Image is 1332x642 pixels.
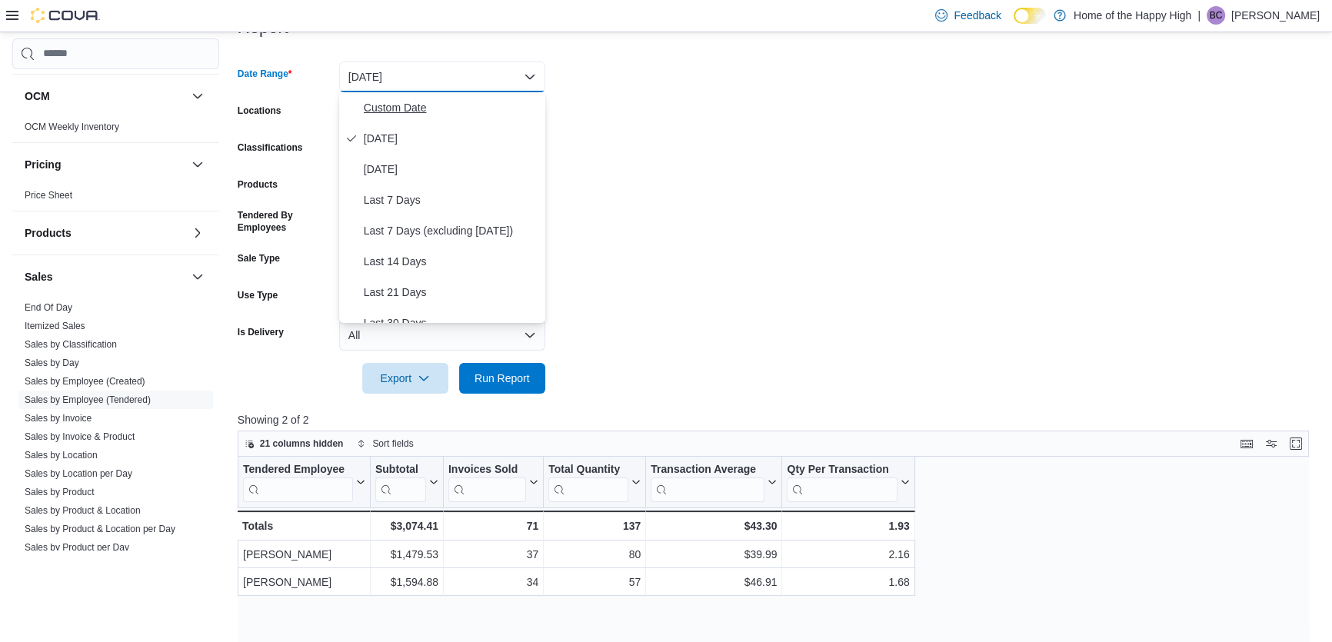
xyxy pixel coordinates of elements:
[25,524,175,534] a: Sales by Product & Location per Day
[1014,8,1046,24] input: Dark Mode
[25,339,117,350] a: Sales by Classification
[787,545,909,564] div: 2.16
[364,221,539,240] span: Last 7 Days (excluding [DATE])
[188,87,207,105] button: OCM
[787,462,909,501] button: Qty Per Transaction
[1207,6,1225,25] div: Brynn Cameron
[25,486,95,498] span: Sales by Product
[787,462,897,501] div: Qty Per Transaction
[25,190,72,201] a: Price Sheet
[548,545,641,564] div: 80
[362,363,448,394] button: Export
[448,462,526,501] div: Invoices Sold
[25,468,132,479] a: Sales by Location per Day
[25,467,132,480] span: Sales by Location per Day
[238,289,278,301] label: Use Type
[25,269,185,284] button: Sales
[25,157,185,172] button: Pricing
[548,573,641,591] div: 57
[243,462,353,477] div: Tendered Employee
[238,105,281,117] label: Locations
[25,523,175,535] span: Sales by Product & Location per Day
[188,268,207,286] button: Sales
[25,450,98,461] a: Sales by Location
[25,375,145,388] span: Sales by Employee (Created)
[25,541,129,554] span: Sales by Product per Day
[1074,6,1191,25] p: Home of the Happy High
[25,449,98,461] span: Sales by Location
[448,517,538,535] div: 71
[787,517,909,535] div: 1.93
[25,301,72,314] span: End Of Day
[238,209,333,234] label: Tendered By Employees
[448,545,538,564] div: 37
[548,517,641,535] div: 137
[25,357,79,369] span: Sales by Day
[25,431,135,443] span: Sales by Invoice & Product
[548,462,628,477] div: Total Quantity
[25,358,79,368] a: Sales by Day
[375,573,438,591] div: $1,594.88
[12,118,219,142] div: OCM
[475,371,530,386] span: Run Report
[954,8,1001,23] span: Feedback
[238,252,280,264] label: Sale Type
[1287,434,1305,453] button: Enter fullscreen
[339,320,545,351] button: All
[25,121,119,133] span: OCM Weekly Inventory
[25,431,135,442] a: Sales by Invoice & Product
[1197,6,1200,25] p: |
[25,321,85,331] a: Itemized Sales
[1231,6,1320,25] p: [PERSON_NAME]
[787,462,897,477] div: Qty Per Transaction
[364,129,539,148] span: [DATE]
[1262,434,1280,453] button: Display options
[364,283,539,301] span: Last 21 Days
[548,462,628,501] div: Total Quantity
[31,8,100,23] img: Cova
[1210,6,1223,25] span: BC
[242,517,365,535] div: Totals
[364,314,539,332] span: Last 30 Days
[25,225,185,241] button: Products
[260,437,344,450] span: 21 columns hidden
[238,68,292,80] label: Date Range
[243,462,353,501] div: Tendered Employee
[375,545,438,564] div: $1,479.53
[25,320,85,332] span: Itemized Sales
[375,462,426,501] div: Subtotal
[372,437,413,450] span: Sort fields
[375,462,426,477] div: Subtotal
[787,573,909,591] div: 1.68
[371,363,439,394] span: Export
[25,413,92,424] a: Sales by Invoice
[25,394,151,406] span: Sales by Employee (Tendered)
[339,92,545,323] div: Select listbox
[448,573,538,591] div: 34
[25,225,72,241] h3: Products
[651,545,777,564] div: $39.99
[243,545,365,564] div: [PERSON_NAME]
[243,462,365,501] button: Tendered Employee
[188,224,207,242] button: Products
[25,412,92,424] span: Sales by Invoice
[25,302,72,313] a: End Of Day
[25,121,119,132] a: OCM Weekly Inventory
[25,542,129,553] a: Sales by Product per Day
[243,573,365,591] div: [PERSON_NAME]
[25,487,95,497] a: Sales by Product
[238,141,303,154] label: Classifications
[25,88,50,104] h3: OCM
[238,412,1320,427] p: Showing 2 of 2
[25,376,145,387] a: Sales by Employee (Created)
[238,326,284,338] label: Is Delivery
[364,160,539,178] span: [DATE]
[364,252,539,271] span: Last 14 Days
[25,505,141,516] a: Sales by Product & Location
[25,269,53,284] h3: Sales
[364,191,539,209] span: Last 7 Days
[448,462,538,501] button: Invoices Sold
[339,62,545,92] button: [DATE]
[651,462,764,501] div: Transaction Average
[12,186,219,211] div: Pricing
